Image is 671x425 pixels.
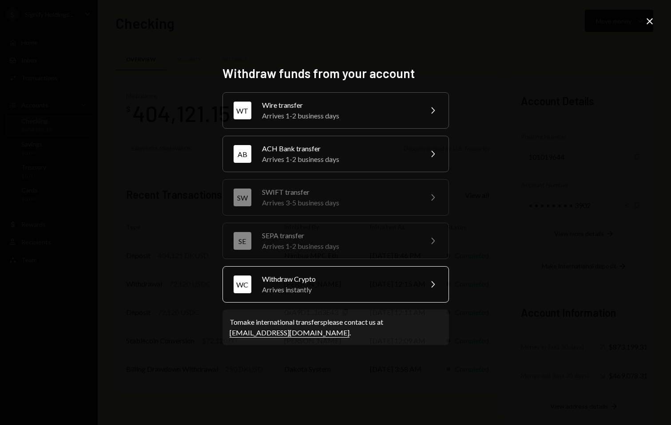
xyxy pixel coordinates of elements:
[262,241,417,252] div: Arrives 1-2 business days
[222,179,449,216] button: SWSWIFT transferArrives 3-5 business days
[262,284,417,295] div: Arrives instantly
[230,328,349,338] a: [EMAIL_ADDRESS][DOMAIN_NAME]
[262,143,417,154] div: ACH Bank transfer
[222,65,449,82] h2: Withdraw funds from your account
[262,274,417,284] div: Withdraw Crypto
[222,266,449,303] button: WCWithdraw CryptoArrives instantly
[262,110,417,121] div: Arrives 1-2 business days
[262,187,417,197] div: SWIFT transfer
[262,100,417,110] div: Wire transfer
[234,189,251,206] div: SW
[222,223,449,259] button: SESEPA transferArrives 1-2 business days
[234,232,251,250] div: SE
[222,136,449,172] button: ABACH Bank transferArrives 1-2 business days
[262,154,417,165] div: Arrives 1-2 business days
[234,102,251,119] div: WT
[262,230,417,241] div: SEPA transfer
[222,92,449,129] button: WTWire transferArrives 1-2 business days
[234,145,251,163] div: AB
[262,197,417,208] div: Arrives 3-5 business days
[234,275,251,293] div: WC
[230,317,442,338] div: To make international transfers please contact us at .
